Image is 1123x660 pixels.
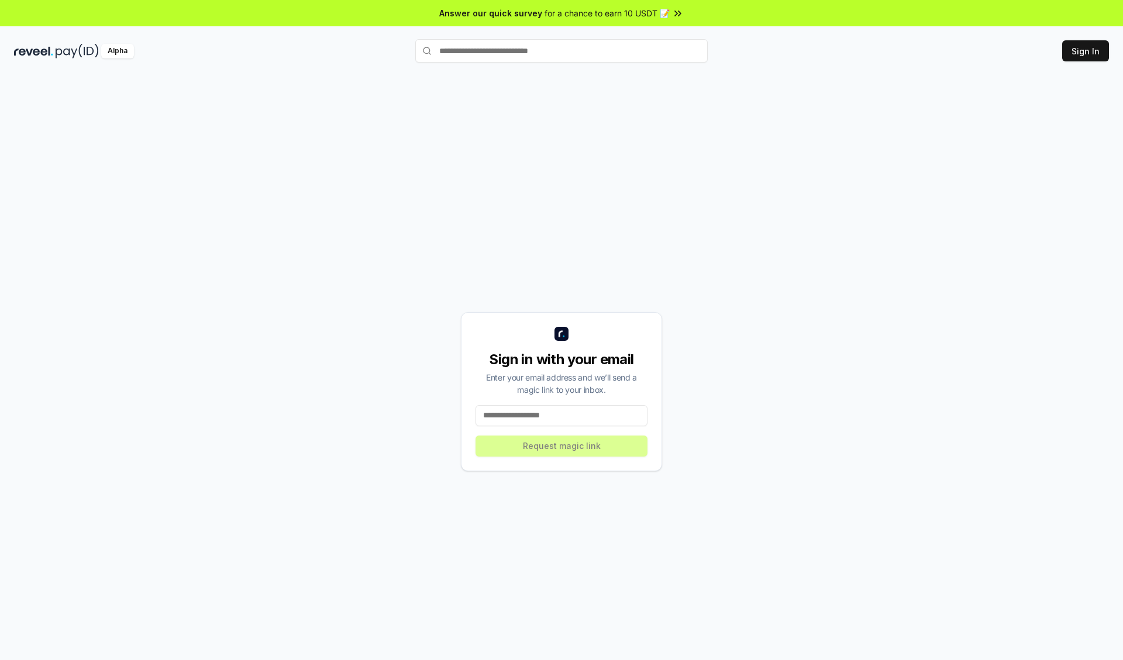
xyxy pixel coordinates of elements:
button: Sign In [1062,40,1109,61]
span: Answer our quick survey [439,7,542,19]
div: Enter your email address and we’ll send a magic link to your inbox. [476,371,647,396]
img: logo_small [554,327,569,341]
span: for a chance to earn 10 USDT 📝 [545,7,670,19]
img: pay_id [56,44,99,58]
img: reveel_dark [14,44,53,58]
div: Sign in with your email [476,350,647,369]
div: Alpha [101,44,134,58]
